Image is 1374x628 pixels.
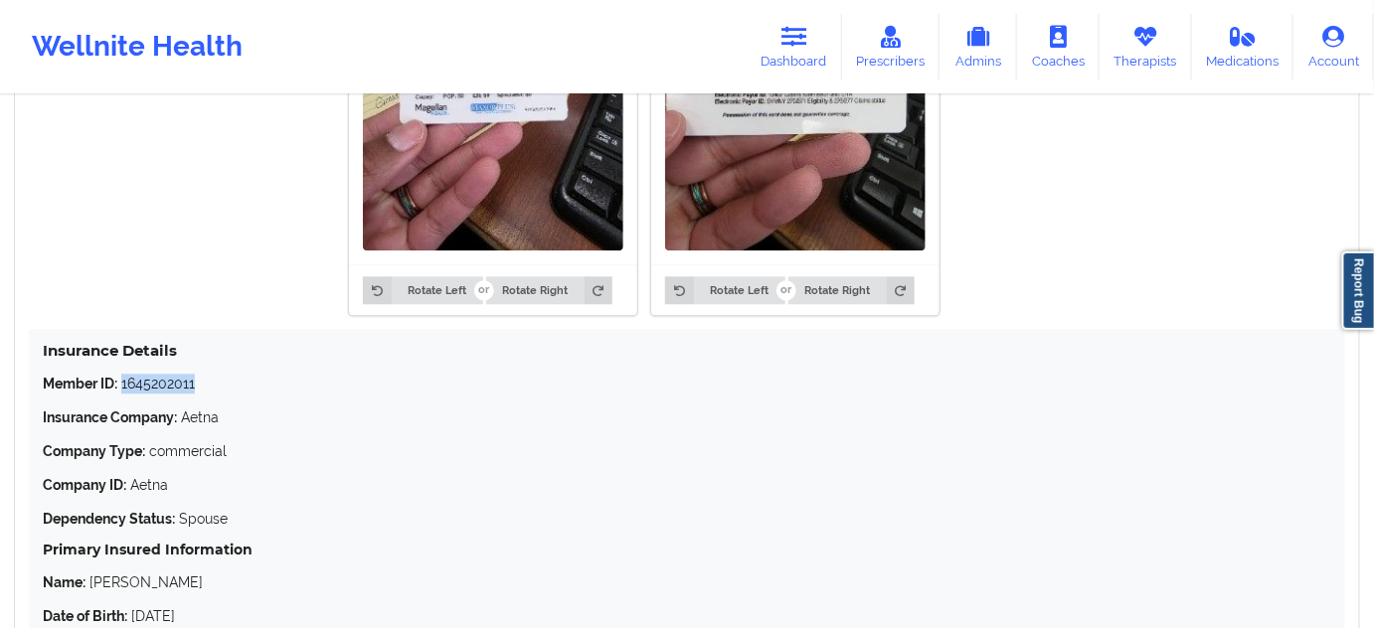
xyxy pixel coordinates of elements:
[1342,251,1374,330] a: Report Bug
[43,475,1331,495] p: Aetna
[1017,14,1100,79] a: Coaches
[363,276,482,304] button: Rotate Left
[43,443,145,459] strong: Company Type:
[43,608,127,624] strong: Date of Birth:
[43,606,1331,626] p: [DATE]
[788,276,915,304] button: Rotate Right
[747,14,842,79] a: Dashboard
[43,409,177,425] strong: Insurance Company:
[43,541,1331,558] h5: Primary Insured Information
[43,511,175,527] strong: Dependency Status:
[43,477,126,493] strong: Company ID:
[842,14,941,79] a: Prescribers
[43,441,1331,461] p: commercial
[43,407,1331,427] p: Aetna
[1192,14,1294,79] a: Medications
[43,376,117,392] strong: Member ID:
[940,14,1017,79] a: Admins
[43,574,86,590] strong: Name:
[1100,14,1192,79] a: Therapists
[43,341,1331,360] h4: Insurance Details
[43,374,1331,393] p: 1645202011
[1293,14,1374,79] a: Account
[43,572,1331,592] p: [PERSON_NAME]
[665,276,784,304] button: Rotate Left
[43,509,1331,529] p: Spouse
[486,276,612,304] button: Rotate Right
